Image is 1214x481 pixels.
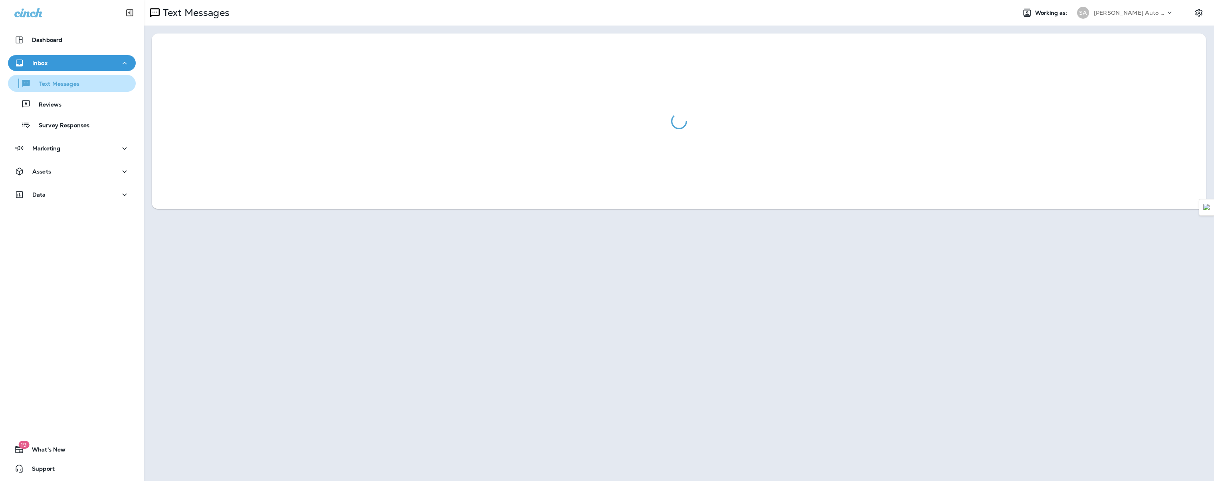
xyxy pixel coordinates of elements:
[8,442,136,457] button: 19What's New
[32,168,51,175] p: Assets
[1094,10,1166,16] p: [PERSON_NAME] Auto Service & Tire Pros
[8,164,136,179] button: Assets
[32,191,46,198] p: Data
[18,441,29,449] span: 19
[8,75,136,92] button: Text Messages
[8,96,136,112] button: Reviews
[1035,10,1069,16] span: Working as:
[31,81,79,88] p: Text Messages
[1192,6,1206,20] button: Settings
[119,5,141,21] button: Collapse Sidebar
[8,461,136,477] button: Support
[160,7,230,19] p: Text Messages
[24,446,65,456] span: What's New
[8,116,136,133] button: Survey Responses
[1077,7,1089,19] div: SA
[1203,204,1210,211] img: Detect Auto
[31,101,61,109] p: Reviews
[8,187,136,203] button: Data
[8,140,136,156] button: Marketing
[32,60,48,66] p: Inbox
[8,32,136,48] button: Dashboard
[32,145,60,152] p: Marketing
[31,122,89,130] p: Survey Responses
[32,37,62,43] p: Dashboard
[8,55,136,71] button: Inbox
[24,465,55,475] span: Support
